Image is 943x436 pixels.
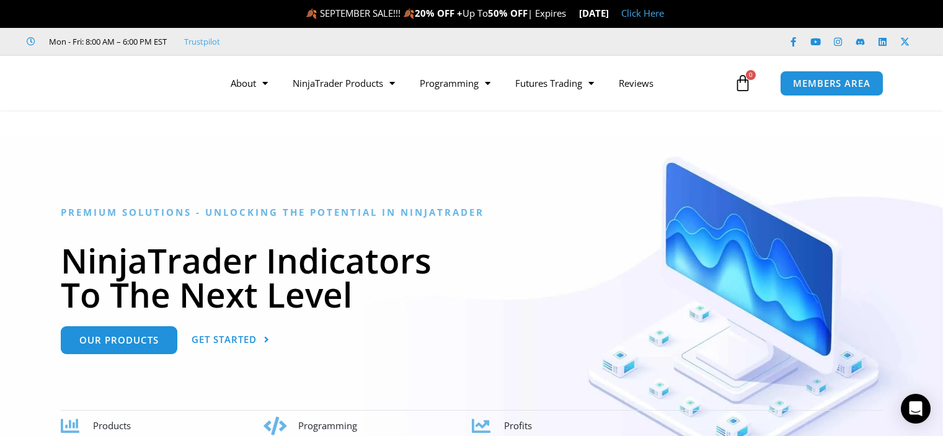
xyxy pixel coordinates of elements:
a: Get Started [192,326,270,354]
span: Programming [298,419,357,432]
a: Our Products [61,326,177,354]
a: MEMBERS AREA [780,71,883,96]
a: Reviews [606,69,666,97]
a: Click Here [621,7,664,19]
span: 🍂 SEPTEMBER SALE!!! 🍂 Up To | Expires [306,7,579,19]
img: ⌛ [567,9,576,18]
nav: Menu [218,69,731,97]
a: 0 [715,65,770,101]
h1: NinjaTrader Indicators To The Next Level [61,243,882,311]
a: Futures Trading [503,69,606,97]
span: Our Products [79,336,159,345]
span: Profits [504,419,532,432]
div: Open Intercom Messenger [901,394,931,424]
span: Get Started [192,335,257,344]
strong: 50% OFF [488,7,528,19]
strong: [DATE] [579,7,609,19]
h6: Premium Solutions - Unlocking the Potential in NinjaTrader [61,207,882,218]
a: Trustpilot [184,34,220,49]
span: Products [93,419,131,432]
span: 0 [746,70,756,80]
span: MEMBERS AREA [793,79,870,88]
img: LogoAI | Affordable Indicators – NinjaTrader [46,61,179,105]
strong: 20% OFF + [415,7,463,19]
a: Programming [407,69,503,97]
a: About [218,69,280,97]
span: Mon - Fri: 8:00 AM – 6:00 PM EST [46,34,167,49]
a: NinjaTrader Products [280,69,407,97]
